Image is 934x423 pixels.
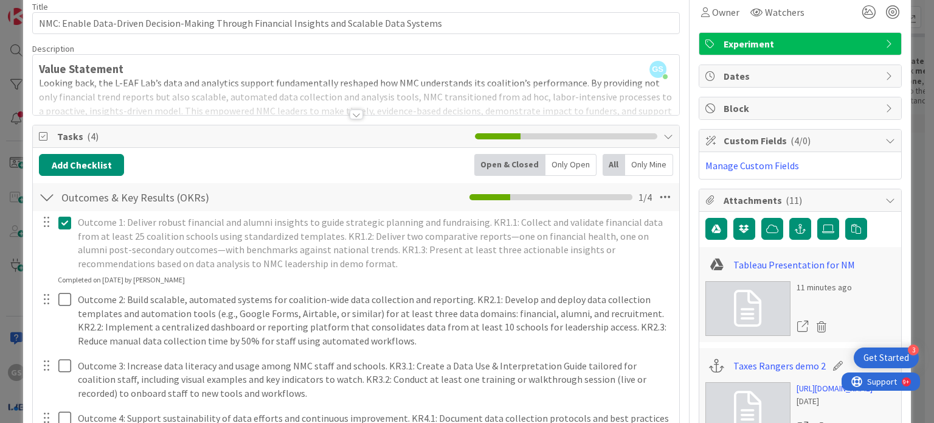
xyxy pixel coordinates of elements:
[39,154,124,176] button: Add Checklist
[733,358,826,373] a: Taxes Rangers demo 2
[39,76,673,131] p: Looking back, the L-EAF Lab’s data and analytics support fundamentally reshaped how NMC understan...
[649,61,666,78] span: GS
[39,62,123,76] strong: Value Statement
[87,130,99,142] span: ( 4 )
[724,193,879,208] span: Attachments
[712,5,739,19] span: Owner
[733,257,855,272] a: Tableau Presentation for NM
[32,1,48,12] label: Title
[908,344,919,355] div: 3
[797,395,873,408] div: [DATE]
[32,43,74,54] span: Description
[78,215,671,271] p: Outcome 1: Deliver robust financial and alumni insights to guide strategic planning and fundraisi...
[705,159,799,172] a: Manage Custom Fields
[797,382,873,395] a: [URL][DOMAIN_NAME]
[61,5,67,15] div: 9+
[863,352,909,364] div: Get Started
[474,154,545,176] div: Open & Closed
[724,37,879,51] span: Experiment
[26,2,55,16] span: Support
[786,194,802,206] span: ( 11 )
[765,5,804,19] span: Watchers
[57,129,468,144] span: Tasks
[32,12,679,34] input: type card name here...
[854,348,919,368] div: Open Get Started checklist, remaining modules: 3
[797,281,852,294] div: 11 minutes ago
[797,319,810,335] a: Open
[638,190,652,205] span: 1 / 4
[57,186,331,208] input: Add Checklist...
[603,154,625,176] div: All
[724,133,879,148] span: Custom Fields
[545,154,597,176] div: Only Open
[724,69,879,83] span: Dates
[58,274,185,285] div: Completed on [DATE] by [PERSON_NAME]
[625,154,673,176] div: Only Mine
[78,293,671,348] p: Outcome 2: Build scalable, automated systems for coalition-wide data collection and reporting. KR...
[724,101,879,116] span: Block
[78,359,671,400] p: Outcome 3: Increase data literacy and usage among NMC staff and schools. KR3.1: Create a Data Use...
[790,135,811,147] span: ( 4/0 )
